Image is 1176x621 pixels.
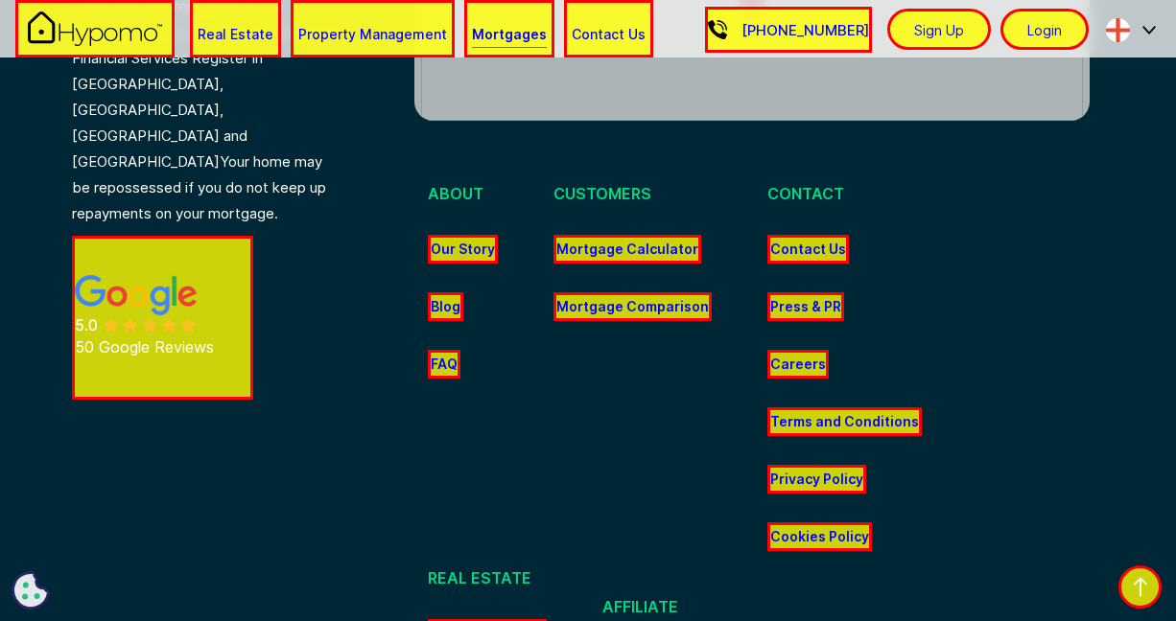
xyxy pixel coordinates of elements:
[767,235,849,264] a: Contact Us
[553,235,701,264] a: Mortgage Calculator
[767,350,829,379] a: Careers
[428,235,498,264] a: Our Story
[12,571,50,609] button: Cookie Preferences
[198,21,273,47] div: Real Estate
[705,7,872,53] a: [PHONE_NUMBER]
[553,181,651,220] div: customers
[741,17,869,43] p: [PHONE_NUMBER]
[1000,9,1089,50] a: Login
[767,181,844,220] div: contact
[767,522,872,551] a: Cookies Policy
[767,292,844,321] a: Press & PR
[767,407,922,436] a: Terms and Conditions
[298,21,447,47] div: Property Management
[75,334,214,360] div: 50 Google Reviews
[428,565,531,605] div: REAL ESTATE
[767,465,866,494] a: Privacy Policy
[553,292,712,321] a: Mortgage Comparison
[472,21,547,47] div: Mortgages
[428,292,463,321] a: Blog
[428,181,483,220] div: About
[428,350,460,379] a: FAQ
[572,21,646,47] div: Contact Us
[72,236,253,400] a: 50 Google Reviews
[887,9,991,50] a: Sign Up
